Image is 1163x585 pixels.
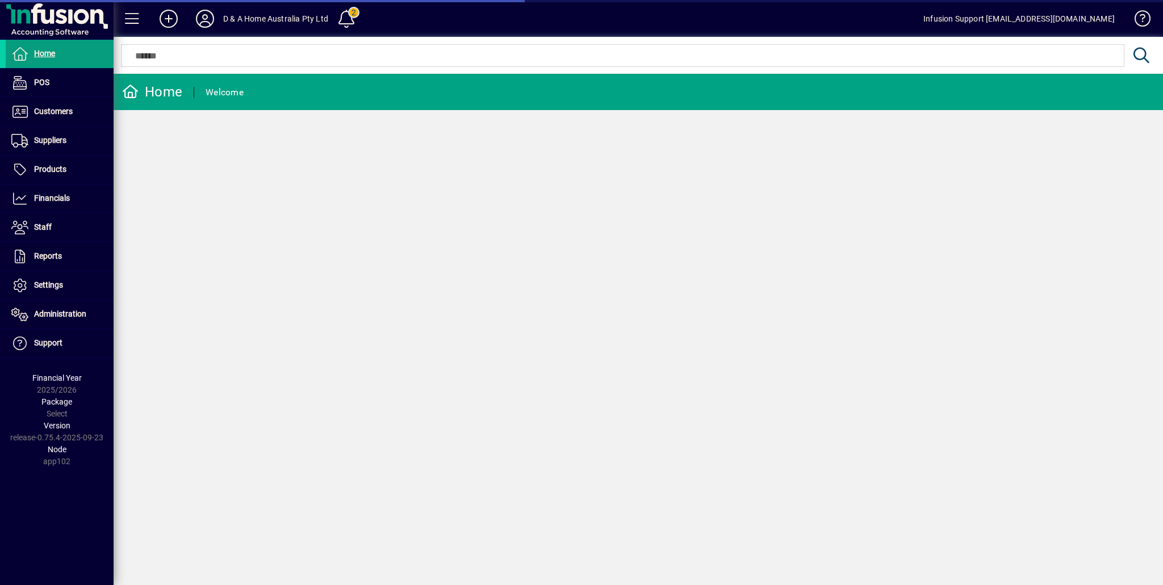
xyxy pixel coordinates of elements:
[150,9,187,29] button: Add
[34,107,73,116] span: Customers
[34,165,66,174] span: Products
[34,136,66,145] span: Suppliers
[34,193,70,203] span: Financials
[6,69,114,97] a: POS
[48,445,66,454] span: Node
[6,242,114,271] a: Reports
[1126,2,1149,39] a: Knowledge Base
[206,83,244,102] div: Welcome
[34,222,52,232] span: Staff
[41,397,72,406] span: Package
[6,98,114,126] a: Customers
[34,49,55,58] span: Home
[44,421,70,430] span: Version
[6,127,114,155] a: Suppliers
[187,9,223,29] button: Profile
[34,251,62,260] span: Reports
[32,373,82,382] span: Financial Year
[923,10,1115,28] div: Infusion Support [EMAIL_ADDRESS][DOMAIN_NAME]
[122,83,182,101] div: Home
[6,300,114,329] a: Administration
[6,184,114,213] a: Financials
[6,271,114,300] a: Settings
[6,329,114,357] a: Support
[6,213,114,242] a: Staff
[34,280,63,289] span: Settings
[34,78,49,87] span: POS
[34,338,62,347] span: Support
[34,309,86,318] span: Administration
[223,10,328,28] div: D & A Home Australia Pty Ltd
[6,155,114,184] a: Products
